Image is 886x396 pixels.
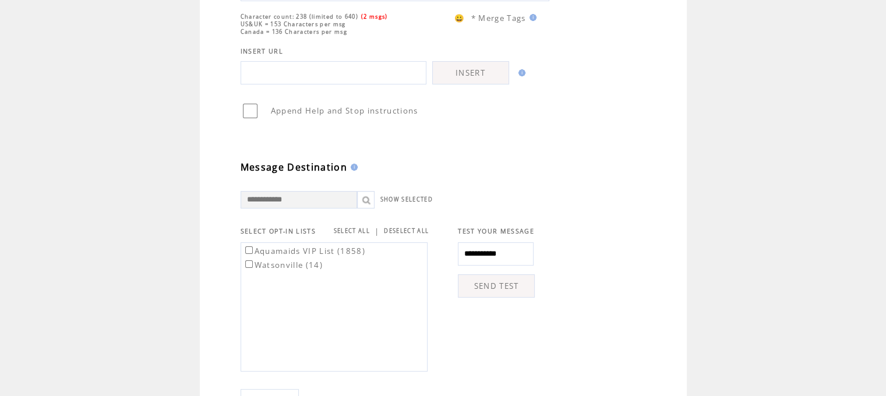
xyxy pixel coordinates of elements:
span: US&UK = 153 Characters per msg [241,20,346,28]
a: SELECT ALL [334,227,370,235]
span: * Merge Tags [471,13,526,23]
span: Canada = 136 Characters per msg [241,28,347,36]
span: Append Help and Stop instructions [271,105,418,116]
span: INSERT URL [241,47,283,55]
span: Character count: 238 (limited to 640) [241,13,358,20]
span: 😀 [454,13,465,23]
input: Watsonville (14) [245,260,253,268]
span: TEST YOUR MESSAGE [458,227,534,235]
label: Watsonville (14) [243,260,323,270]
img: help.gif [526,14,536,21]
label: Aquamaids VIP List (1858) [243,246,365,256]
span: | [375,226,379,236]
span: SELECT OPT-IN LISTS [241,227,316,235]
span: (2 msgs) [361,13,388,20]
a: SHOW SELECTED [380,196,433,203]
a: DESELECT ALL [384,227,429,235]
input: Aquamaids VIP List (1858) [245,246,253,254]
a: SEND TEST [458,274,535,298]
a: INSERT [432,61,509,84]
img: help.gif [347,164,358,171]
img: help.gif [515,69,525,76]
span: Message Destination [241,161,347,174]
